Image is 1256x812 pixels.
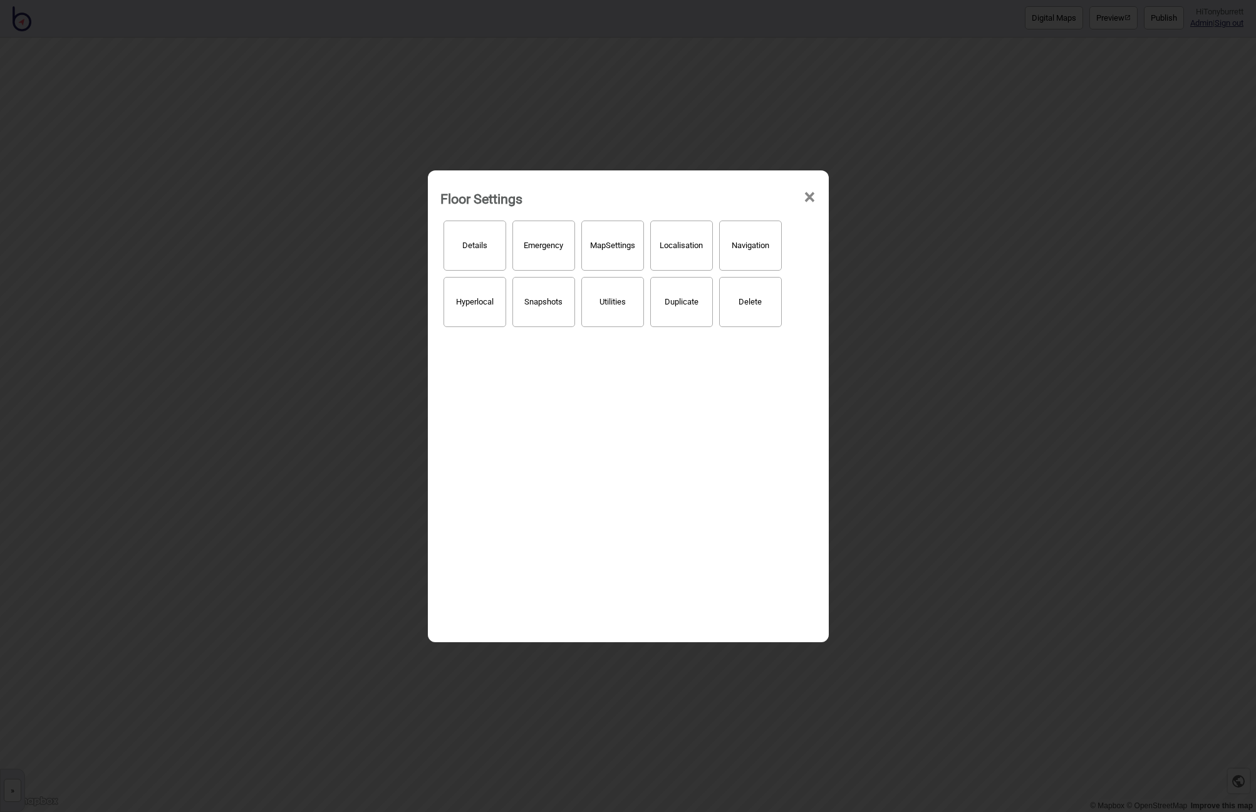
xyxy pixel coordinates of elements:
[581,221,644,271] button: MapSettings
[719,221,782,271] button: Navigation
[650,221,713,271] button: Localisation
[512,277,575,327] button: Snapshots
[440,185,522,212] div: Floor Settings
[512,221,575,271] button: Emergency
[650,277,713,327] button: Duplicate
[719,277,782,327] button: Delete
[444,221,506,271] button: Details
[581,277,644,327] button: Utilities
[803,177,816,218] span: ×
[444,277,506,327] button: Hyperlocal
